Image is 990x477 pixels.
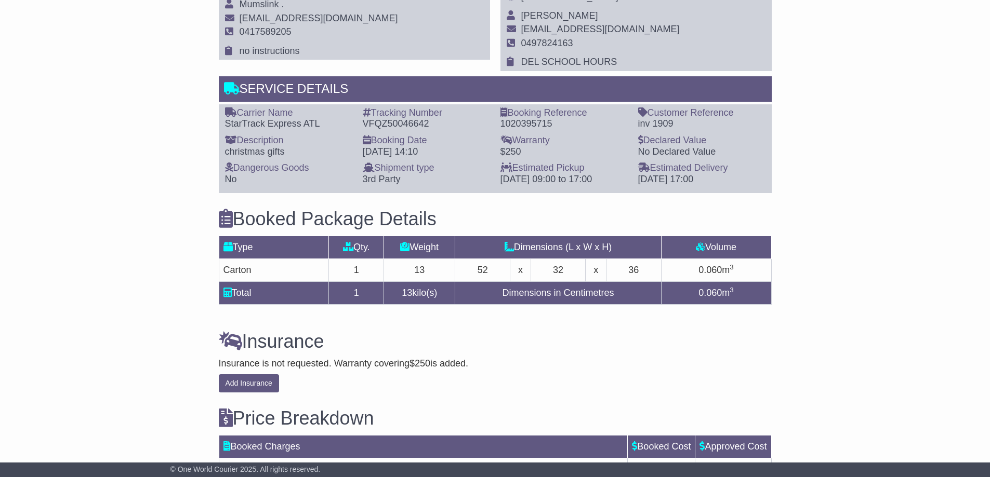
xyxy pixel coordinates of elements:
div: Dangerous Goods [225,162,352,174]
div: $250 [500,146,628,158]
div: StarTrack Express ATL [225,118,352,130]
div: [DATE] 14:10 [363,146,490,158]
td: Qty. [329,236,384,258]
span: [PERSON_NAME] [521,10,598,21]
td: Dimensions in Centimetres [455,281,661,304]
td: Total [219,281,329,304]
span: 0417589205 [240,26,292,37]
td: 52 [455,258,510,281]
span: 0497824163 [521,38,573,48]
td: Booked Cost [628,435,695,458]
h3: Booked Package Details [219,209,772,229]
div: Booking Reference [500,107,628,119]
div: Booking Date [363,135,490,146]
div: Estimated Pickup [500,162,628,174]
div: [DATE] 17:00 [638,174,765,185]
td: Booked Charges [219,435,628,458]
div: Tracking Number [363,107,490,119]
span: 13 [402,288,412,298]
div: Customer Reference [638,107,765,119]
div: Estimated Delivery [638,162,765,174]
td: Volume [661,236,771,258]
td: Weight [384,236,455,258]
td: Carton [219,258,329,281]
td: m [661,258,771,281]
div: inv 1909 [638,118,765,130]
span: $250 [410,358,430,369]
span: [EMAIL_ADDRESS][DOMAIN_NAME] [521,24,680,34]
span: [EMAIL_ADDRESS][DOMAIN_NAME] [240,13,398,23]
div: Carrier Name [225,107,352,119]
td: 13 [384,258,455,281]
div: Declared Value [638,135,765,146]
h3: Insurance [219,331,772,352]
h3: Price Breakdown [219,408,772,429]
div: Description [225,135,352,146]
span: no instructions [240,46,300,56]
td: x [586,258,606,281]
td: 32 [531,258,586,281]
sup: 3 [730,263,734,271]
div: Shipment type [363,162,490,174]
div: [DATE] 09:00 to 17:00 [500,174,628,185]
td: kilo(s) [384,281,455,304]
div: No Declared Value [638,146,765,158]
td: 1 [329,258,384,281]
div: 1020395715 [500,118,628,130]
button: Add Insurance [219,374,279,392]
div: Service Details [219,76,772,104]
span: 0.060 [698,288,722,298]
sup: 3 [730,286,734,294]
span: No [225,174,237,184]
td: 1 [329,281,384,304]
span: DEL SCHOOL HOURS [521,57,617,67]
td: Approved Cost [695,435,771,458]
td: 36 [606,258,661,281]
div: VFQZ50046642 [363,118,490,130]
span: 3rd Party [363,174,401,184]
td: Type [219,236,329,258]
span: © One World Courier 2025. All rights reserved. [170,465,321,473]
div: Warranty [500,135,628,146]
td: x [510,258,531,281]
td: Dimensions (L x W x H) [455,236,661,258]
td: m [661,281,771,304]
span: 0.060 [698,265,722,275]
div: Insurance is not requested. Warranty covering is added. [219,358,772,370]
div: christmas gifts [225,146,352,158]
